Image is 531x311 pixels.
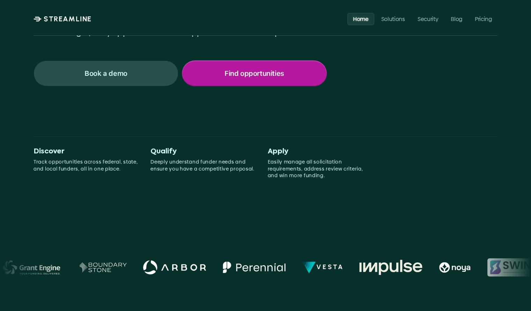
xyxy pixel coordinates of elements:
a: Pricing [469,13,497,25]
p: Track opportunities across federal, state, and local funders, all in one place. [34,159,139,172]
p: STREAMLINE [44,15,92,23]
p: Blog [451,15,463,22]
p: VESTA [316,263,344,271]
a: Find opportunities [182,60,327,86]
p: Find opportunities [224,69,284,78]
p: Home [353,15,369,22]
a: Home [347,13,374,25]
p: Qualify [150,147,256,156]
a: Blog [445,13,468,25]
p: Easily manage all solicitation requirements, address review criteria, and win more funding. [268,159,374,179]
a: Security [412,13,444,25]
p: Security [418,15,438,22]
p: Apply [268,147,374,156]
p: Pricing [475,15,492,22]
p: Discover [34,147,139,156]
p: Book a demo [84,69,127,78]
p: Solutions [381,15,405,22]
a: STREAMLINE [34,15,92,23]
p: Deeply understand funder needs and ensure you have a competitive proposal. [150,159,256,172]
a: Book a demo [34,60,178,86]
